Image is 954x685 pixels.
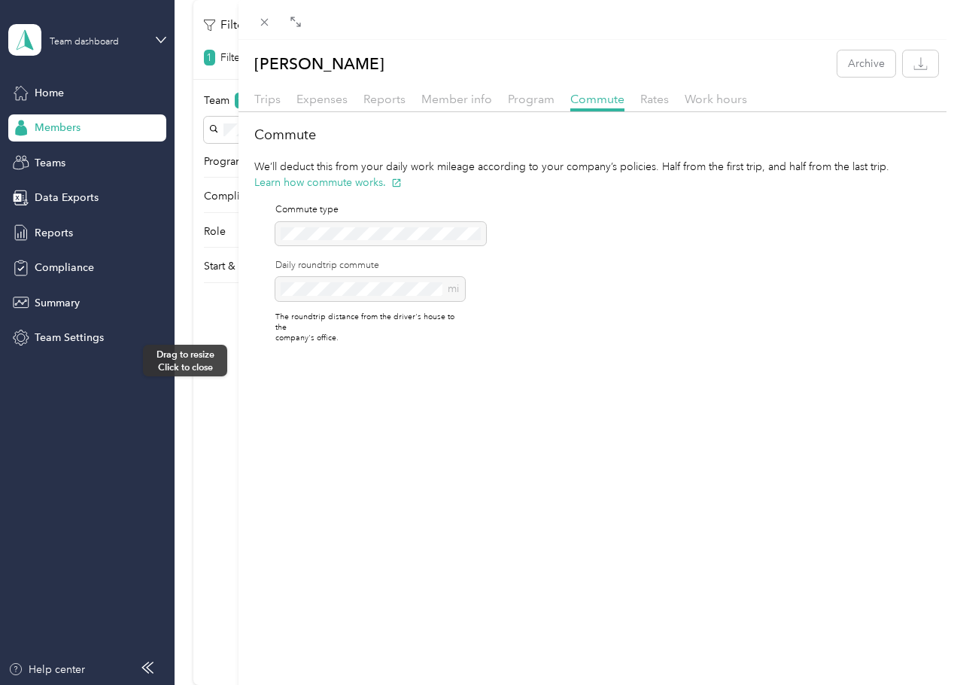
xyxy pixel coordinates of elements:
p: [PERSON_NAME] [254,50,384,77]
button: Archive [837,50,895,77]
button: Learn how commute works. [254,175,402,190]
span: Program [508,92,554,106]
span: Member info [421,92,492,106]
p: Commute type [275,203,465,217]
span: Trips [254,92,281,106]
iframe: Everlance-gr Chat Button Frame [870,601,954,685]
p: The roundtrip distance from the driver's house to the company's office. [275,312,465,343]
span: Reports [363,92,406,106]
p: We’ll deduct this from your daily work mileage according to your company’s policies. Half from th... [254,159,938,190]
span: Rates [640,92,669,106]
span: Work hours [685,92,747,106]
span: Expenses [296,92,348,106]
h2: Commute [254,125,938,145]
label: Daily roundtrip commute [275,259,465,272]
span: Commute [570,92,624,106]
